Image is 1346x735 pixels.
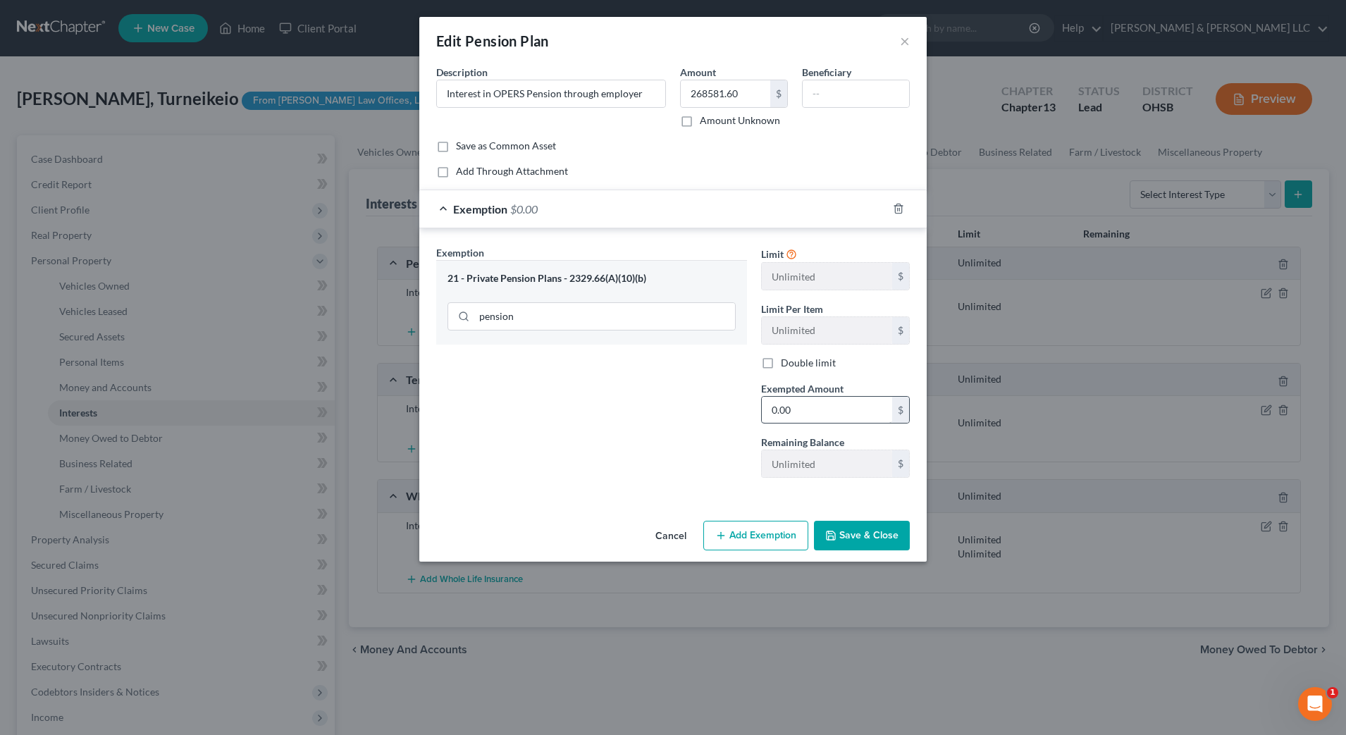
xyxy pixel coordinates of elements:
[762,450,892,477] input: --
[892,397,909,424] div: $
[510,202,538,216] span: $0.00
[436,31,549,51] div: Edit Pension Plan
[892,317,909,344] div: $
[892,450,909,477] div: $
[803,80,909,107] input: --
[762,397,892,424] input: 0.00
[814,521,910,550] button: Save & Close
[892,263,909,290] div: $
[681,80,770,107] input: 0.00
[761,248,784,260] span: Limit
[644,522,698,550] button: Cancel
[700,113,780,128] label: Amount Unknown
[447,272,736,285] div: 21 - Private Pension Plans - 2329.66(A)(10)(b)
[762,263,892,290] input: --
[437,80,665,107] input: Describe...
[474,303,735,330] input: Search exemption rules...
[770,80,787,107] div: $
[453,202,507,216] span: Exemption
[456,164,568,178] label: Add Through Attachment
[900,32,910,49] button: ×
[762,317,892,344] input: --
[436,66,488,78] span: Description
[456,139,556,153] label: Save as Common Asset
[1327,687,1338,698] span: 1
[761,383,844,395] span: Exempted Amount
[703,521,808,550] button: Add Exemption
[761,435,844,450] label: Remaining Balance
[802,65,851,80] label: Beneficiary
[1298,687,1332,721] iframe: Intercom live chat
[680,65,716,80] label: Amount
[436,247,484,259] span: Exemption
[781,356,836,370] label: Double limit
[761,302,823,316] label: Limit Per Item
